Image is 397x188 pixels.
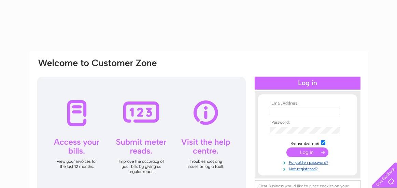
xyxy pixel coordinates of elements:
a: Forgotten password? [270,159,347,165]
a: Not registered? [270,165,347,172]
th: Email Address: [268,101,347,106]
th: Password: [268,120,347,125]
input: Submit [286,147,328,157]
td: Remember me? [268,139,347,146]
